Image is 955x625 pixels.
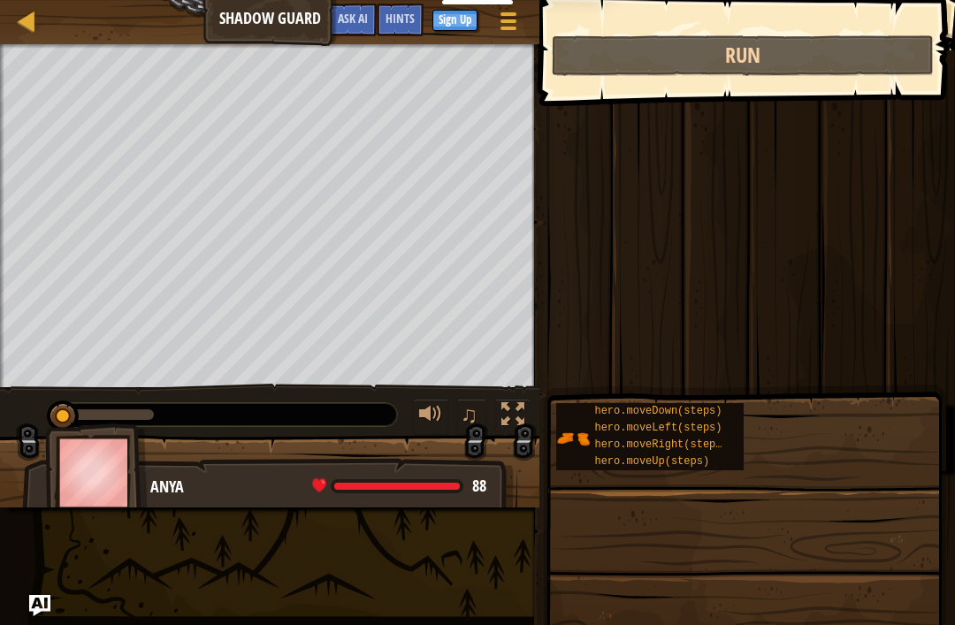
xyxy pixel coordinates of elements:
[312,478,486,494] div: health: 88 / 88
[45,423,148,522] img: thang_avatar_frame.png
[486,4,531,45] button: Show game menu
[594,438,728,451] span: hero.moveRight(steps)
[594,455,709,468] span: hero.moveUp(steps)
[594,405,722,417] span: hero.moveDown(steps)
[457,399,487,435] button: ♫
[329,4,377,36] button: Ask AI
[386,10,415,27] span: Hints
[150,476,500,499] div: Anya
[413,399,448,435] button: Adjust volume
[495,399,531,435] button: Toggle fullscreen
[432,10,477,31] button: Sign Up
[556,422,590,455] img: portrait.png
[29,595,50,616] button: Ask AI
[338,10,368,27] span: Ask AI
[472,475,486,497] span: 88
[461,401,478,428] span: ♫
[552,35,934,76] button: Run
[594,422,722,434] span: hero.moveLeft(steps)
